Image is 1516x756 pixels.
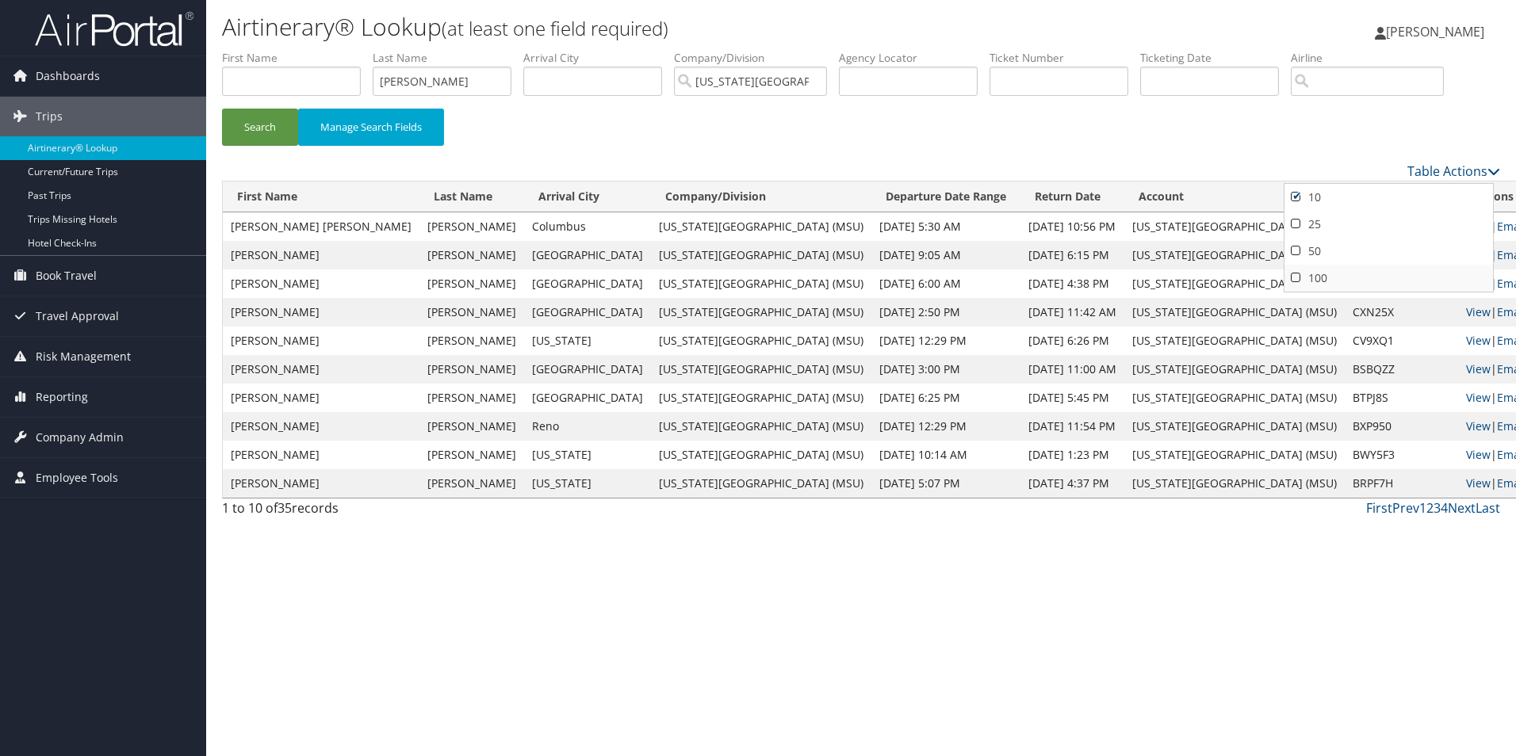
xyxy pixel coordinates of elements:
[1284,211,1493,238] a: 25
[36,337,131,376] span: Risk Management
[36,377,88,417] span: Reporting
[35,10,193,48] img: airportal-logo.png
[1284,238,1493,265] a: 50
[1284,184,1493,211] a: 10
[36,296,119,336] span: Travel Approval
[36,418,124,457] span: Company Admin
[36,97,63,136] span: Trips
[36,56,100,96] span: Dashboards
[36,256,97,296] span: Book Travel
[36,458,118,498] span: Employee Tools
[1284,265,1493,292] a: 100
